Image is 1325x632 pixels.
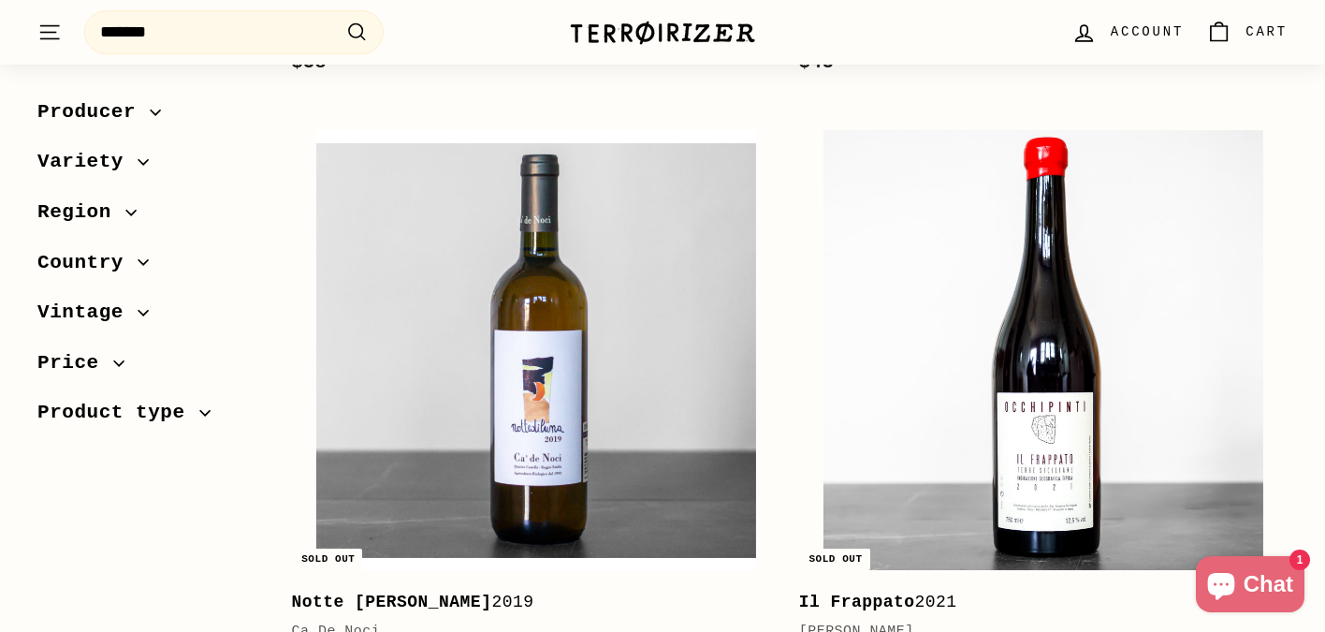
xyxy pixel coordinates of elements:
span: Region [37,197,125,228]
span: Vintage [37,297,138,329]
button: Price [37,343,262,393]
span: Country [37,247,138,279]
span: Producer [37,96,150,128]
span: Variety [37,147,138,179]
inbox-online-store-chat: Shopify online store chat [1190,556,1310,617]
button: Vintage [37,292,262,343]
span: Price [37,347,113,379]
span: Product type [37,398,199,430]
a: Account [1060,5,1195,60]
b: Notte [PERSON_NAME] [292,593,492,611]
span: Cart [1245,22,1288,42]
button: Producer [37,92,262,142]
button: Country [37,243,262,293]
div: 2019 [292,589,762,616]
div: 2021 [799,589,1269,616]
a: Cart [1195,5,1299,60]
b: Il Frappato [799,593,915,611]
div: Sold out [294,549,362,570]
button: Variety [37,142,262,193]
span: Account [1111,22,1184,42]
button: Region [37,192,262,243]
button: Product type [37,393,262,444]
div: Sold out [801,549,869,570]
